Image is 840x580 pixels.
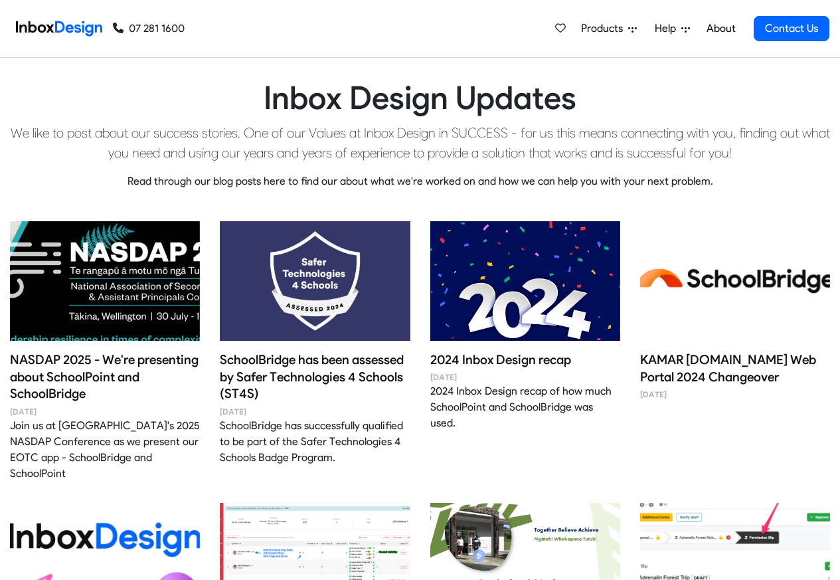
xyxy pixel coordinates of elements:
[430,383,620,431] div: 2024 Inbox Design recap of how much SchoolPoint and SchoolBridge was used.
[576,15,642,42] a: Products
[10,221,200,482] a: NASDAP 2025 - We're presenting about SchoolPoint and SchoolBridge image NASDAP 2025 - We're prese...
[430,371,620,383] time: [DATE]
[640,221,830,401] a: KAMAR school.kiwi Web Portal 2024 Changeover image KAMAR [DOMAIN_NAME] Web Portal 2024 Changeover...
[640,201,830,361] img: KAMAR school.kiwi Web Portal 2024 Changeover image
[10,79,830,118] h1: Inbox Design Updates
[430,221,620,432] a: 2024 Inbox Design recap image 2024 Inbox Design recap [DATE] 2024 Inbox Design recap of how much ...
[640,389,830,401] time: [DATE]
[10,418,200,482] div: Join us at [GEOGRAPHIC_DATA]'s 2025 NASDAP Conference as we present our EOTC app - SchoolBridge a...
[10,406,200,418] time: [DATE]
[113,21,185,37] a: 07 281 1600
[10,123,830,163] p: We like to post about our success stories. One of our Values at Inbox Design in SUCCESS - for us ...
[430,201,620,361] img: 2024 Inbox Design recap image
[220,418,410,466] div: SchoolBridge has successfully qualified to be part of the Safer Technologies 4 Schools Badge Prog...
[220,221,410,466] a: SchoolBridge has been assessed by Safer Technologies 4 Schools (ST4S) image SchoolBridge has been...
[220,351,410,403] h4: SchoolBridge has been assessed by Safer Technologies 4 Schools (ST4S)
[754,16,829,41] a: Contact Us
[220,406,410,418] time: [DATE]
[703,15,739,42] a: About
[10,351,200,403] h4: NASDAP 2025 - We're presenting about SchoolPoint and SchoolBridge
[430,351,620,369] h4: 2024 Inbox Design recap
[220,201,410,361] img: SchoolBridge has been assessed by Safer Technologies 4 Schools (ST4S) image
[649,15,695,42] a: Help
[10,201,200,361] img: NASDAP 2025 - We're presenting about SchoolPoint and SchoolBridge image
[10,173,830,189] p: Read through our blog posts here to find our about what we're worked on and how we can help you w...
[640,351,830,386] h4: KAMAR [DOMAIN_NAME] Web Portal 2024 Changeover
[581,21,628,37] span: Products
[655,21,681,37] span: Help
